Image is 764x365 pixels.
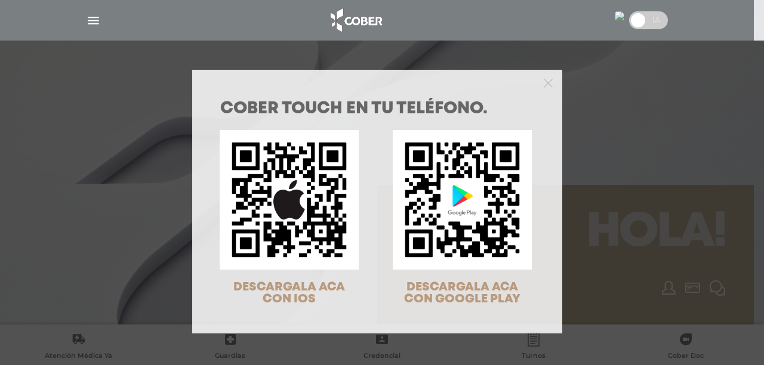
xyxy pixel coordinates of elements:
span: DESCARGALA ACA CON GOOGLE PLAY [404,282,520,305]
img: qr-code [393,130,532,269]
button: Close [544,77,553,88]
img: qr-code [220,130,359,269]
span: DESCARGALA ACA CON IOS [233,282,345,305]
h1: COBER TOUCH en tu teléfono. [220,101,534,117]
